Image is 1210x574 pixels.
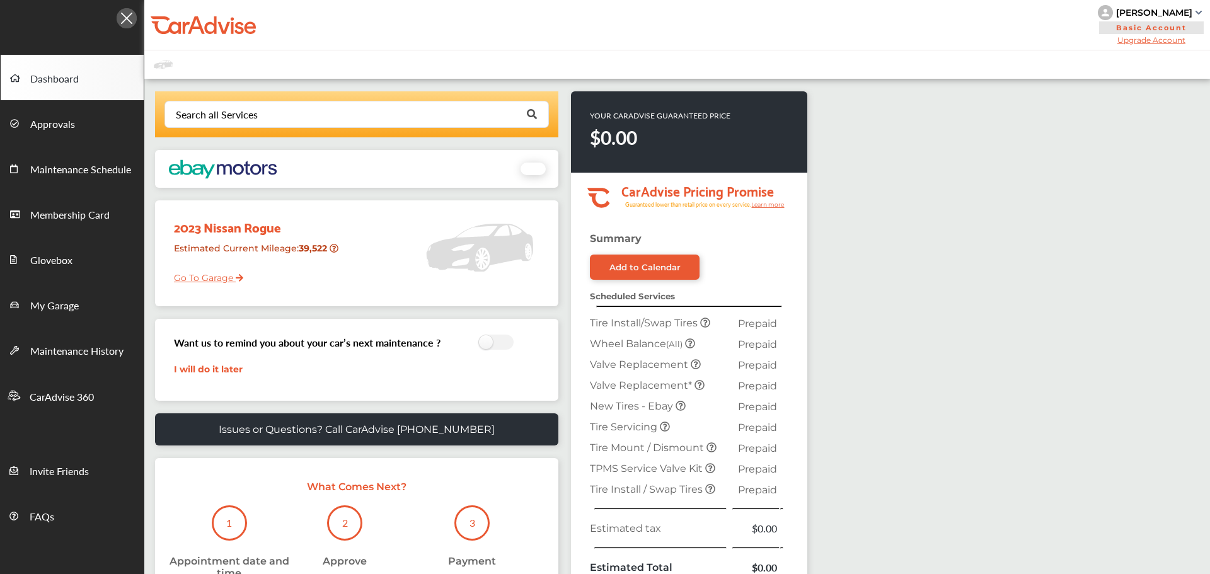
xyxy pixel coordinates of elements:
[168,481,546,493] p: What Comes Next?
[470,515,475,530] p: 3
[738,338,777,350] span: Prepaid
[590,317,700,329] span: Tire Install/Swap Tires
[590,110,730,121] p: YOUR CARADVISE GUARANTEED PRICE
[738,380,777,392] span: Prepaid
[30,343,124,360] span: Maintenance History
[164,238,349,270] div: Estimated Current Mileage :
[164,207,349,238] div: 2023 Nissan Rogue
[590,421,660,433] span: Tire Servicing
[1,55,144,100] a: Dashboard
[738,484,777,496] span: Prepaid
[1,282,144,327] a: My Garage
[30,162,131,178] span: Maintenance Schedule
[1116,7,1192,18] div: [PERSON_NAME]
[1,146,144,191] a: Maintenance Schedule
[30,464,89,480] span: Invite Friends
[174,364,243,375] a: I will do it later
[590,359,691,370] span: Valve Replacement
[609,262,681,272] div: Add to Calendar
[738,422,777,433] span: Prepaid
[738,442,777,454] span: Prepaid
[30,298,79,314] span: My Garage
[666,339,683,349] small: (All)
[342,515,348,530] p: 2
[590,400,676,412] span: New Tires - Ebay
[30,207,110,224] span: Membership Card
[30,389,94,406] span: CarAdvise 360
[164,263,243,287] a: Go To Garage
[1,236,144,282] a: Glovebox
[30,509,54,525] span: FAQs
[590,124,637,151] strong: $0.00
[174,335,441,350] h3: Want us to remind you about your car’s next maintenance ?
[1,327,144,372] a: Maintenance History
[587,518,731,539] td: Estimated tax
[738,318,777,330] span: Prepaid
[590,232,642,244] strong: Summary
[738,359,777,371] span: Prepaid
[590,462,705,474] span: TPMS Service Valve Kit
[299,243,330,254] strong: 39,522
[1196,11,1202,14] img: sCxJUJ+qAmfqhQGDUl18vwLg4ZYJ6CxN7XmbOMBAAAAAElFTkSuQmCC
[154,57,173,72] img: placeholder_car.fcab19be.svg
[226,515,232,530] p: 1
[448,555,496,567] div: Payment
[1098,5,1113,20] img: knH8PDtVvWoAbQRylUukY18CTiRevjo20fAtgn5MLBQj4uumYvk2MzTtcAIzfGAtb1XOLVMAvhLuqoNAbL4reqehy0jehNKdM...
[738,463,777,475] span: Prepaid
[30,253,72,269] span: Glovebox
[731,518,780,539] td: $0.00
[1098,35,1205,45] span: Upgrade Account
[738,401,777,413] span: Prepaid
[117,8,137,28] img: Icon.5fd9dcc7.svg
[426,207,533,289] img: placeholder_car.5a1ece94.svg
[30,71,79,88] span: Dashboard
[590,483,705,495] span: Tire Install / Swap Tires
[625,200,751,209] tspan: Guaranteed lower than retail price on every service.
[590,338,685,350] span: Wheel Balance
[751,201,785,208] tspan: Learn more
[219,423,495,435] p: Issues or Questions? Call CarAdvise [PHONE_NUMBER]
[1099,21,1204,34] span: Basic Account
[590,442,706,454] span: Tire Mount / Dismount
[1,191,144,236] a: Membership Card
[590,255,700,280] a: Add to Calendar
[590,291,675,301] strong: Scheduled Services
[30,117,75,133] span: Approvals
[323,555,367,567] div: Approve
[1,100,144,146] a: Approvals
[155,413,558,445] a: Issues or Questions? Call CarAdvise [PHONE_NUMBER]
[590,379,694,391] span: Valve Replacement*
[621,179,774,202] tspan: CarAdvise Pricing Promise
[176,110,258,120] div: Search all Services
